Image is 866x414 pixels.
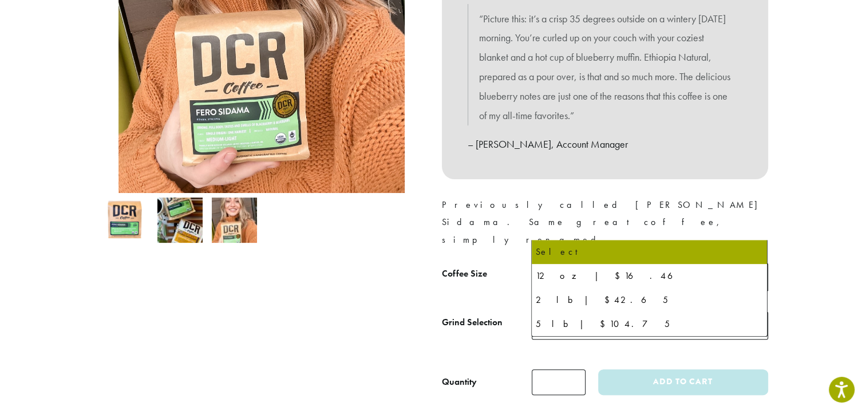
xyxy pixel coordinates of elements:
[535,316,764,333] div: 5 lb | $104.75
[442,375,477,389] div: Quantity
[442,196,768,248] p: Previously called [PERSON_NAME] Sidama. Same great coffee, simply renamed.
[442,266,532,282] label: Coffee Size
[212,198,257,243] img: Ethiopia Natural - Image 3
[157,198,203,243] img: Ethiopia Natural - Image 2
[103,198,148,243] img: Fero Sidama by Dillanos Coffee Roasters
[532,369,586,395] input: Product quantity
[468,135,742,154] p: – [PERSON_NAME], Account Manager
[535,267,764,285] div: 12 oz | $16.46
[535,291,764,309] div: 2 lb | $42.65
[442,314,532,331] label: Grind Selection
[532,240,767,264] li: Select
[479,9,731,125] p: “Picture this: it’s a crisp 35 degrees outside on a wintery [DATE] morning. You’re curled up on y...
[598,369,768,395] button: Add to cart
